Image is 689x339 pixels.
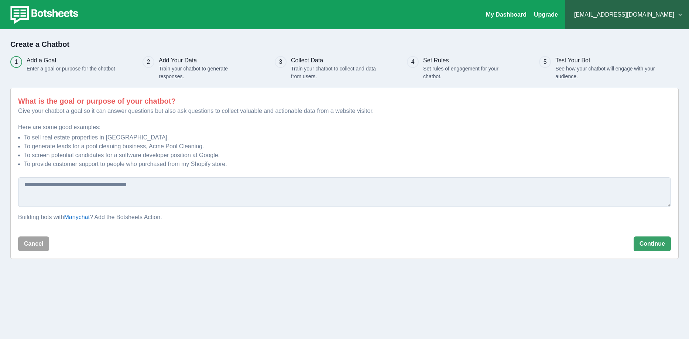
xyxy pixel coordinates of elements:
[159,56,254,65] h3: Add Your Data
[534,11,558,18] a: Upgrade
[147,58,150,66] div: 2
[10,56,679,80] div: Progress
[634,236,671,251] button: Continue
[159,65,254,80] p: Train your chatbot to generate responses.
[18,107,671,115] p: Give your chatbot a goal so it can answer questions but also ask questions to collect valuable an...
[291,65,386,80] p: Train your chatbot to collect and data from users.
[291,56,386,65] h3: Collect Data
[18,213,671,222] p: Building bots with ? Add the Botsheets Action.
[411,58,415,66] div: 4
[18,123,671,132] p: Here are some good examples:
[279,58,282,66] div: 3
[18,96,671,107] p: What is the goal or purpose of your chatbot?
[571,7,683,22] button: [EMAIL_ADDRESS][DOMAIN_NAME]
[24,142,671,151] li: To generate leads for a pool cleaning business, Acme Pool Cleaning.
[15,58,18,66] div: 1
[27,65,115,73] p: Enter a goal or purpose for the chatbot
[486,11,527,18] a: My Dashboard
[27,56,115,65] h3: Add a Goal
[24,151,671,160] li: To screen potential candidates for a software developer position at Google.
[544,58,547,66] div: 5
[24,133,671,142] li: To sell real estate properties in [GEOGRAPHIC_DATA].
[555,56,660,65] h3: Test Your Bot
[64,214,90,220] a: Manychat
[6,4,80,25] img: botsheets-logo.png
[555,65,660,80] p: See how your chatbot will engage with your audience.
[10,40,679,49] h2: Create a Chatbot
[24,160,671,169] li: To provide customer support to people who purchased from my Shopify store.
[18,236,49,251] button: Cancel
[423,56,518,65] h3: Set Rules
[423,65,518,80] p: Set rules of engagement for your chatbot.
